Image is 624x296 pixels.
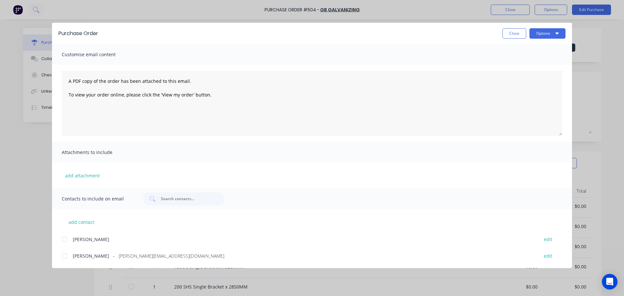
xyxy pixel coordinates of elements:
[62,171,103,180] button: add attachment
[529,28,565,39] button: Options
[160,196,214,202] input: Search contacts...
[73,236,109,243] span: [PERSON_NAME]
[119,252,224,259] span: [PERSON_NAME][EMAIL_ADDRESS][DOMAIN_NAME]
[62,71,562,136] textarea: A PDF copy of the order has been attached to this email. To view your order online, please click ...
[62,50,133,59] span: Customise email content
[540,235,556,243] button: edit
[113,252,115,259] span: -
[58,30,98,37] div: Purchase Order
[73,252,109,259] span: [PERSON_NAME]
[502,28,526,39] button: Close
[62,148,133,157] span: Attachments to include
[62,194,133,203] span: Contacts to include on email
[602,274,617,290] div: Open Intercom Messenger
[62,217,101,227] button: add contact
[540,251,556,260] button: edit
